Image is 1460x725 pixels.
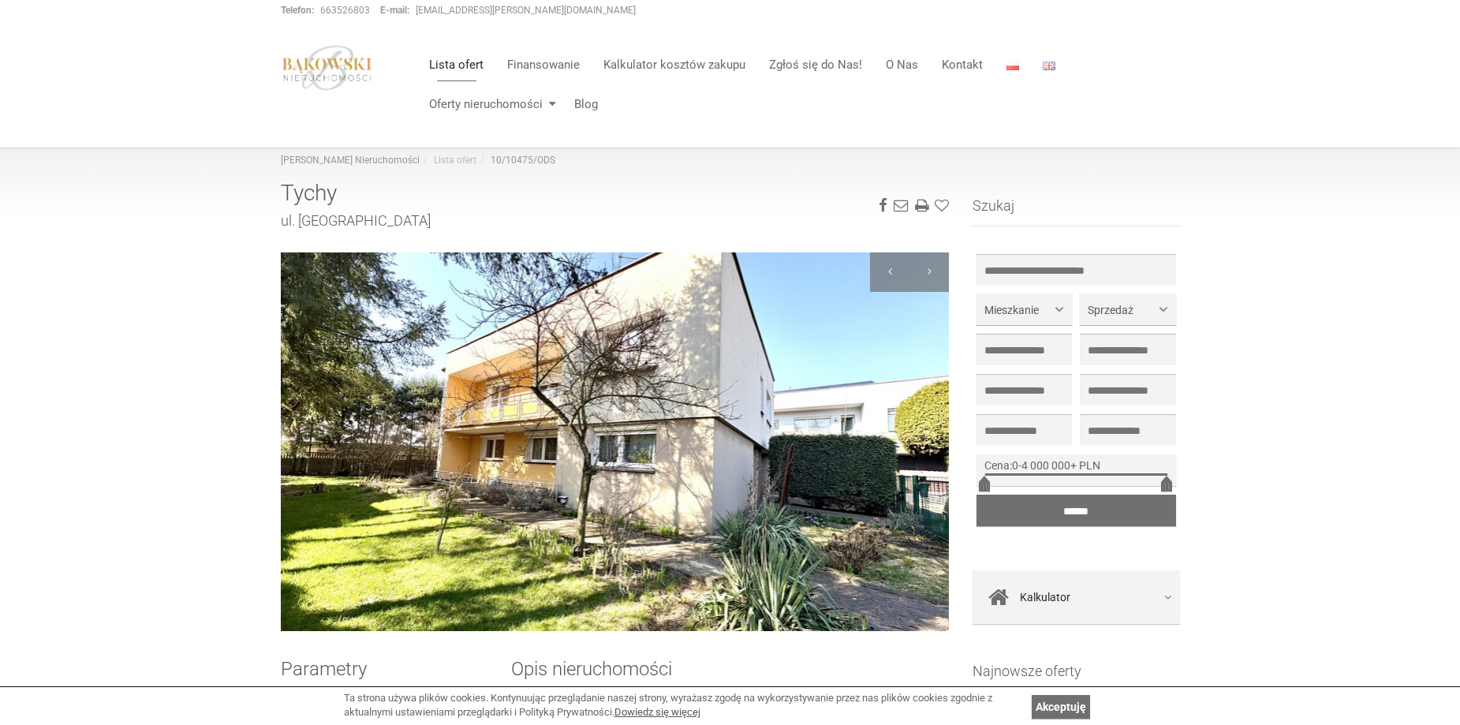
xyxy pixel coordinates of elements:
h3: Najnowsze oferty [973,663,1180,692]
a: Blog [562,88,598,120]
span: Cena: [984,459,1012,472]
button: Sprzedaż [1080,293,1175,325]
a: Kontakt [930,49,995,80]
span: 0 [1012,459,1018,472]
a: Lista ofert [417,49,495,80]
a: Oferty nieruchomości [417,88,562,120]
a: O Nas [874,49,930,80]
li: Lista ofert [420,154,476,167]
img: Dom Sprzedaż Tychy Kasztanowa [281,252,950,631]
h2: Opis nieruchomości [511,659,949,692]
strong: E-mail: [380,5,409,16]
h2: ul. [GEOGRAPHIC_DATA] [281,213,950,229]
span: Mieszkanie [984,302,1052,318]
img: English [1043,62,1055,70]
a: Finansowanie [495,49,592,80]
span: 4 000 000+ PLN [1021,459,1100,472]
a: Zgłoś się do Nas! [757,49,874,80]
a: Kalkulator kosztów zakupu [592,49,757,80]
h1: Tychy [281,181,950,206]
a: 10/10475/ODS [491,155,555,166]
a: [EMAIL_ADDRESS][PERSON_NAME][DOMAIN_NAME] [416,5,636,16]
strong: Telefon: [281,5,314,16]
div: - [976,454,1176,486]
span: Kalkulator [1020,586,1070,608]
a: [PERSON_NAME] Nieruchomości [281,155,420,166]
h3: Szukaj [973,198,1180,226]
img: Polski [1006,62,1019,70]
img: logo [281,45,374,91]
button: Mieszkanie [976,293,1072,325]
span: Sprzedaż [1088,302,1156,318]
a: Dowiedz się więcej [614,706,700,718]
div: Ta strona używa plików cookies. Kontynuując przeglądanie naszej strony, wyrażasz zgodę na wykorzy... [344,691,1024,720]
h2: Parametry [281,659,487,692]
a: 663526803 [320,5,370,16]
a: Akceptuję [1032,695,1090,719]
